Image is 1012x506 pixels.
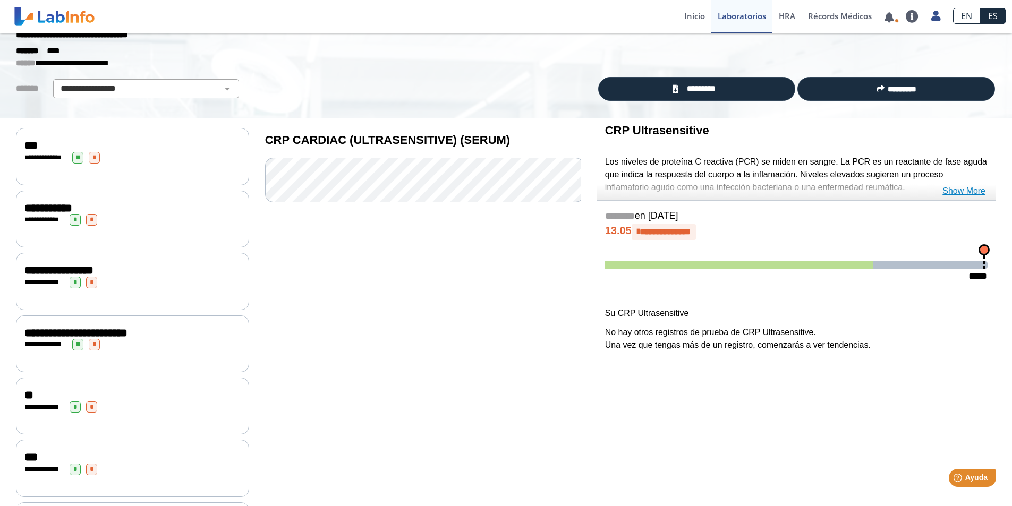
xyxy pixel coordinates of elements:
b: CRP CARDIAC (ULTRASENSITIVE) (SERUM) [265,133,510,147]
h5: en [DATE] [605,210,988,222]
a: Show More [942,185,985,198]
a: ES [980,8,1006,24]
iframe: Help widget launcher [917,465,1000,494]
p: Los niveles de proteína C reactiva (PCR) se miden en sangre. La PCR es un reactante de fase aguda... [605,156,988,194]
p: Su CRP Ultrasensitive [605,307,988,320]
span: HRA [779,11,795,21]
p: No hay otros registros de prueba de CRP Ultrasensitive. Una vez que tengas más de un registro, co... [605,326,988,351]
h4: 13.05 [605,224,988,240]
a: EN [953,8,980,24]
b: CRP Ultrasensitive [605,124,709,137]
